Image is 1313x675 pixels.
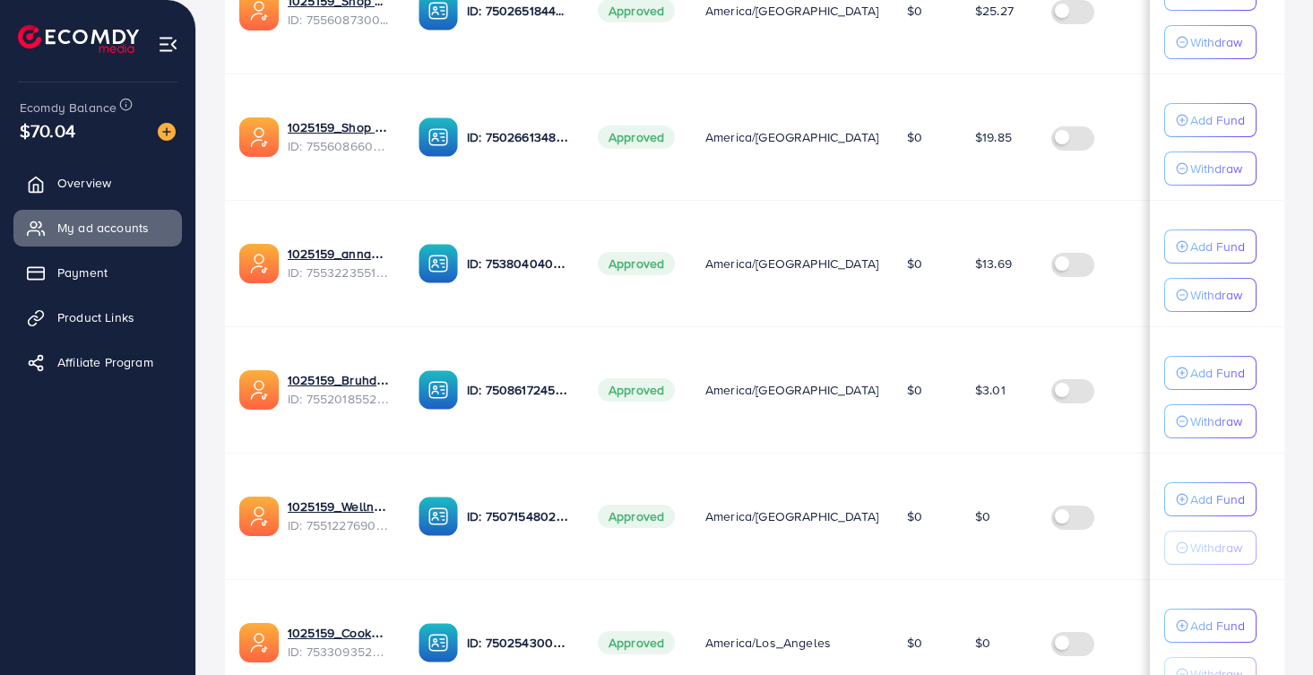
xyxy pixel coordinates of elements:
a: Affiliate Program [13,344,182,380]
img: menu [158,34,178,55]
button: Add Fund [1164,609,1257,643]
a: Payment [13,255,182,290]
img: ic-ba-acc.ded83a64.svg [419,497,458,536]
a: 1025159_annabellcruz3196_1758622028577 [288,245,390,263]
span: Affiliate Program [57,353,153,371]
a: Product Links [13,299,182,335]
p: ID: 7502661348335632385 [467,126,569,148]
span: My ad accounts [57,219,149,237]
span: $3.01 [975,381,1006,399]
span: $19.85 [975,128,1012,146]
a: 1025159_Bruhdumbass789_1758341687615 [288,371,390,389]
span: $0 [907,634,922,652]
div: <span class='underline'>1025159_annabellcruz3196_1758622028577</span></br>7553223551585271815 [288,245,390,281]
p: Withdraw [1190,537,1242,558]
a: 1025159_Wellness Soul Picks_1758157233318 [288,498,390,515]
span: Approved [598,378,675,402]
span: ID: 7533093522495029249 [288,643,390,661]
iframe: Chat [1237,594,1300,662]
p: Add Fund [1190,362,1245,384]
p: ID: 7507154802214273040 [467,506,569,527]
span: $0 [907,381,922,399]
span: Payment [57,264,108,281]
button: Add Fund [1164,356,1257,390]
a: 1025159_CookURC Essentials_1753935022025 [288,624,390,642]
img: ic-ba-acc.ded83a64.svg [419,244,458,283]
div: <span class='underline'>1025159_Bruhdumbass789_1758341687615</span></br>7552018552969068552 [288,371,390,408]
span: America/[GEOGRAPHIC_DATA] [705,381,878,399]
span: $0 [907,255,922,273]
span: ID: 7553223551585271815 [288,264,390,281]
img: ic-ba-acc.ded83a64.svg [419,117,458,157]
span: $0 [907,128,922,146]
span: $70.04 [17,105,78,156]
button: Withdraw [1164,531,1257,565]
div: <span class='underline'>1025159_CookURC Essentials_1753935022025</span></br>7533093522495029249 [288,624,390,661]
img: ic-ads-acc.e4c84228.svg [239,497,279,536]
a: My ad accounts [13,210,182,246]
button: Withdraw [1164,404,1257,438]
span: ID: 7556087300652941329 [288,11,390,29]
span: Approved [598,505,675,528]
button: Add Fund [1164,482,1257,516]
img: ic-ads-acc.e4c84228.svg [239,244,279,283]
img: ic-ba-acc.ded83a64.svg [419,370,458,410]
span: Approved [598,252,675,275]
span: $13.69 [975,255,1012,273]
img: logo [18,25,139,53]
span: America/Los_Angeles [705,634,831,652]
span: Approved [598,125,675,149]
span: Approved [598,631,675,654]
span: $0 [907,2,922,20]
img: ic-ads-acc.e4c84228.svg [239,623,279,662]
span: $25.27 [975,2,1014,20]
p: Withdraw [1190,31,1242,53]
img: ic-ads-acc.e4c84228.svg [239,370,279,410]
span: America/[GEOGRAPHIC_DATA] [705,2,878,20]
button: Add Fund [1164,103,1257,137]
p: Add Fund [1190,615,1245,636]
p: Withdraw [1190,411,1242,432]
p: ID: 7508617245409656839 [467,379,569,401]
span: ID: 7551227690205036545 [288,516,390,534]
div: <span class='underline'>1025159_Shop Long_1759288731583</span></br>7556086608131358727 [288,118,390,155]
img: image [158,123,176,141]
p: Withdraw [1190,158,1242,179]
button: Withdraw [1164,278,1257,312]
p: Add Fund [1190,489,1245,510]
p: ID: 7538040402922864641 [467,253,569,274]
a: Overview [13,165,182,201]
span: America/[GEOGRAPHIC_DATA] [705,507,878,525]
span: ID: 7552018552969068552 [288,390,390,408]
span: $0 [907,507,922,525]
button: Add Fund [1164,229,1257,264]
button: Withdraw [1164,25,1257,59]
span: ID: 7556086608131358727 [288,137,390,155]
span: America/[GEOGRAPHIC_DATA] [705,128,878,146]
span: Overview [57,174,111,192]
span: Product Links [57,308,134,326]
span: Ecomdy Balance [20,99,117,117]
img: ic-ads-acc.e4c84228.svg [239,117,279,157]
span: $0 [975,634,990,652]
a: 1025159_Shop Long_1759288731583 [288,118,390,136]
p: Withdraw [1190,284,1242,306]
img: ic-ba-acc.ded83a64.svg [419,623,458,662]
div: <span class='underline'>1025159_Wellness Soul Picks_1758157233318</span></br>7551227690205036545 [288,498,390,534]
p: Add Fund [1190,109,1245,131]
span: America/[GEOGRAPHIC_DATA] [705,255,878,273]
p: ID: 7502543000648794128 [467,632,569,653]
button: Withdraw [1164,151,1257,186]
p: Add Fund [1190,236,1245,257]
span: $0 [975,507,990,525]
